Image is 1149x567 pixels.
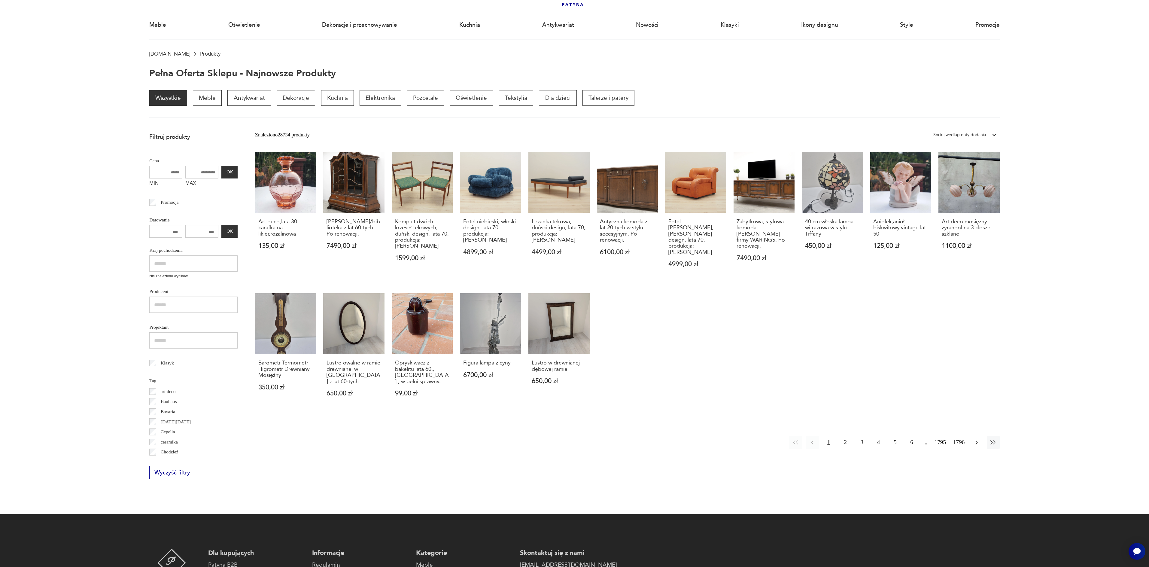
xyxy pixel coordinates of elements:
[149,323,238,331] p: Projektant
[597,152,658,282] a: Antyczna komoda z lat 20-tych w stylu secesyjnym. Po renowacji.Antyczna komoda z lat 20-tych w st...
[228,11,260,39] a: Oświetlenie
[395,390,450,397] p: 99,00 zł
[499,90,533,106] a: Tekstylia
[200,51,220,57] p: Produkty
[802,152,863,282] a: 40 cm włoska lampa witrażowa w stylu Tiffany40 cm włoska lampa witrażowa w stylu Tiffany450,00 zł
[822,436,835,449] button: 1
[149,133,238,141] p: Filtruj produkty
[360,90,401,106] a: Elektronika
[839,436,852,449] button: 2
[889,436,901,449] button: 5
[600,219,655,243] h3: Antyczna komoda z lat 20-tych w stylu secesyjnym. Po renowacji.
[805,243,860,249] p: 450,00 zł
[872,436,885,449] button: 4
[636,11,658,39] a: Nowości
[395,219,450,249] h3: Komplet dwóch krzeseł tekowych, duński design, lata 70, produkcja: [PERSON_NAME]
[312,549,409,557] p: Informacje
[870,152,932,282] a: Aniołek,anioł biskwitowy,vintage lat 50Aniołek,anioł biskwitowy,vintage lat 50125,00 zł
[450,90,493,106] a: Oświetlenie
[933,131,986,139] div: Sortuj według daty dodania
[323,152,385,282] a: Zabytkowa witryna/biblioteka z lat 60-tych. Po renowacji.[PERSON_NAME]/biblioteka z lat 60-tych. ...
[951,436,966,449] button: 1796
[277,90,315,106] p: Dekoracje
[327,243,381,249] p: 7490,00 zł
[737,219,791,249] h3: Zabytkowa, stylowa komoda [PERSON_NAME] firmy WARINGS. Po renowacji.
[734,152,795,282] a: Zabytkowa, stylowa komoda ludwik firmy WARINGS. Po renowacji.Zabytkowa, stylowa komoda [PERSON_NA...
[520,549,617,557] p: Skontaktuj się z nami
[221,225,238,238] button: OK
[149,273,238,279] p: Nie znaleziono wyników
[258,360,313,378] h3: Barometr Termometr Higrometr Drewniany Mosiężny
[905,436,918,449] button: 6
[149,216,238,224] p: Datowanie
[582,90,634,106] p: Talerze i patery
[873,243,928,249] p: 125,00 zł
[258,384,313,391] p: 350,00 zł
[161,448,178,456] p: Chodzież
[149,157,238,165] p: Cena
[161,418,191,426] p: [DATE][DATE]
[327,390,381,397] p: 650,00 zł
[668,219,723,255] h3: Fotel [PERSON_NAME], [PERSON_NAME] design, lata 70, produkcja: [PERSON_NAME]
[528,293,590,411] a: Lustro w drewnianej dębowej ramieLustro w drewnianej dębowej ramie650,00 zł
[161,408,175,416] p: Bavaria
[933,436,948,449] button: 1795
[392,293,453,411] a: Opryskiwacz z bakelitu lata 60., Niemcy , w pełni sprawny.Opryskiwacz z bakelitu lata 60., [GEOGR...
[900,11,913,39] a: Style
[975,11,1000,39] a: Promocje
[805,219,860,237] h3: 40 cm włoska lampa witrażowa w stylu Tiffany
[459,11,480,39] a: Kuchnia
[873,219,928,237] h3: Aniołek,anioł biskwitowy,vintage lat 50
[161,198,179,206] p: Promocja
[539,90,576,106] a: Dla dzieci
[327,360,381,385] h3: Lustro owalne w ramie drewnianej w [GEOGRAPHIC_DATA] z lat 60-tych
[942,243,996,249] p: 1100,00 zł
[149,288,238,295] p: Producent
[258,219,313,237] h3: Art deco,lata 30 karafka na likier,rozalinowa
[255,131,310,139] div: Znaleziono 28734 produkty
[161,458,178,466] p: Ćmielów
[668,261,723,267] p: 4999,00 zł
[856,436,868,449] button: 3
[1129,543,1145,560] iframe: Smartsupp widget button
[161,359,174,367] p: Klasyk
[600,249,655,255] p: 6100,00 zł
[463,360,518,366] h3: Figura lampa z cyny
[208,549,305,557] p: Dla kupujących
[460,152,521,282] a: Fotel niebieski, włoski design, lata 70, produkcja: WłochyFotel niebieski, włoski design, lata 70...
[323,293,385,411] a: Lustro owalne w ramie drewnianej w mahoniu z lat 60-tychLustro owalne w ramie drewnianej w [GEOGR...
[938,152,1000,282] a: Art deco mosiężny żyrandol na 3 klosze szklaneArt deco mosiężny żyrandol na 3 klosze szklane1100,...
[665,152,726,282] a: Fotel rudy, duński design, lata 70, produkcja: DaniaFotel [PERSON_NAME], [PERSON_NAME] design, la...
[161,388,176,395] p: art deco
[395,360,450,385] h3: Opryskiwacz z bakelitu lata 60., [GEOGRAPHIC_DATA] , w pełni sprawny.
[463,249,518,255] p: 4899,00 zł
[321,90,354,106] p: Kuchnia
[463,372,518,378] p: 6700,00 zł
[149,466,195,479] button: Wyczyść filtry
[463,219,518,243] h3: Fotel niebieski, włoski design, lata 70, produkcja: [PERSON_NAME]
[149,90,187,106] a: Wszystkie
[221,166,238,178] button: OK
[149,377,238,385] p: Tag
[542,11,574,39] a: Antykwariat
[322,11,397,39] a: Dekoracje i przechowywanie
[801,11,838,39] a: Ikony designu
[528,152,590,282] a: Leżanka tekowa, duński design, lata 70, produkcja: DaniaLeżanka tekowa, duński design, lata 70, p...
[193,90,222,106] a: Meble
[149,246,238,254] p: Kraj pochodzenia
[532,378,586,384] p: 650,00 zł
[161,428,175,436] p: Cepelia
[407,90,444,106] a: Pozostałe
[392,152,453,282] a: Komplet dwóch krzeseł tekowych, duński design, lata 70, produkcja: DaniaKomplet dwóch krzeseł tek...
[532,360,586,372] h3: Lustro w drewnianej dębowej ramie
[149,11,166,39] a: Meble
[460,293,521,411] a: Figura lampa z cynyFigura lampa z cyny6700,00 zł
[227,90,271,106] a: Antykwariat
